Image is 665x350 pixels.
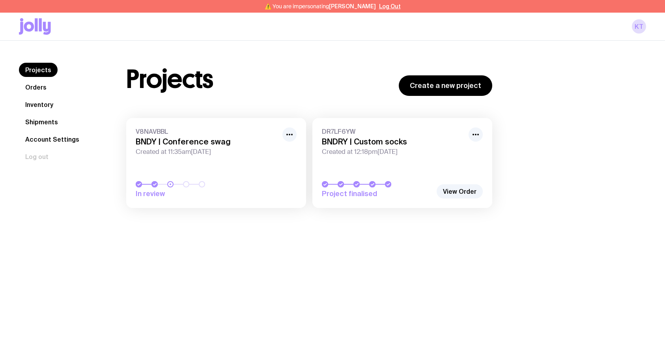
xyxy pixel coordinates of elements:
[19,63,58,77] a: Projects
[399,75,492,96] a: Create a new project
[322,189,432,198] span: Project finalised
[19,80,53,94] a: Orders
[437,184,483,198] a: View Order
[632,19,646,34] a: KT
[136,148,278,156] span: Created at 11:35am[DATE]
[126,67,213,92] h1: Projects
[329,3,376,9] span: [PERSON_NAME]
[19,97,60,112] a: Inventory
[19,132,86,146] a: Account Settings
[322,137,464,146] h3: BNDRY | Custom socks
[136,137,278,146] h3: BNDY | Conference swag
[322,127,464,135] span: DR7LF6YW
[136,127,278,135] span: V8NAVBBL
[379,3,401,9] button: Log Out
[136,189,246,198] span: In review
[312,118,492,208] a: DR7LF6YWBNDRY | Custom socksCreated at 12:18pm[DATE]Project finalised
[19,115,64,129] a: Shipments
[322,148,464,156] span: Created at 12:18pm[DATE]
[19,150,55,164] button: Log out
[126,118,306,208] a: V8NAVBBLBNDY | Conference swagCreated at 11:35am[DATE]In review
[265,3,376,9] span: ⚠️ You are impersonating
